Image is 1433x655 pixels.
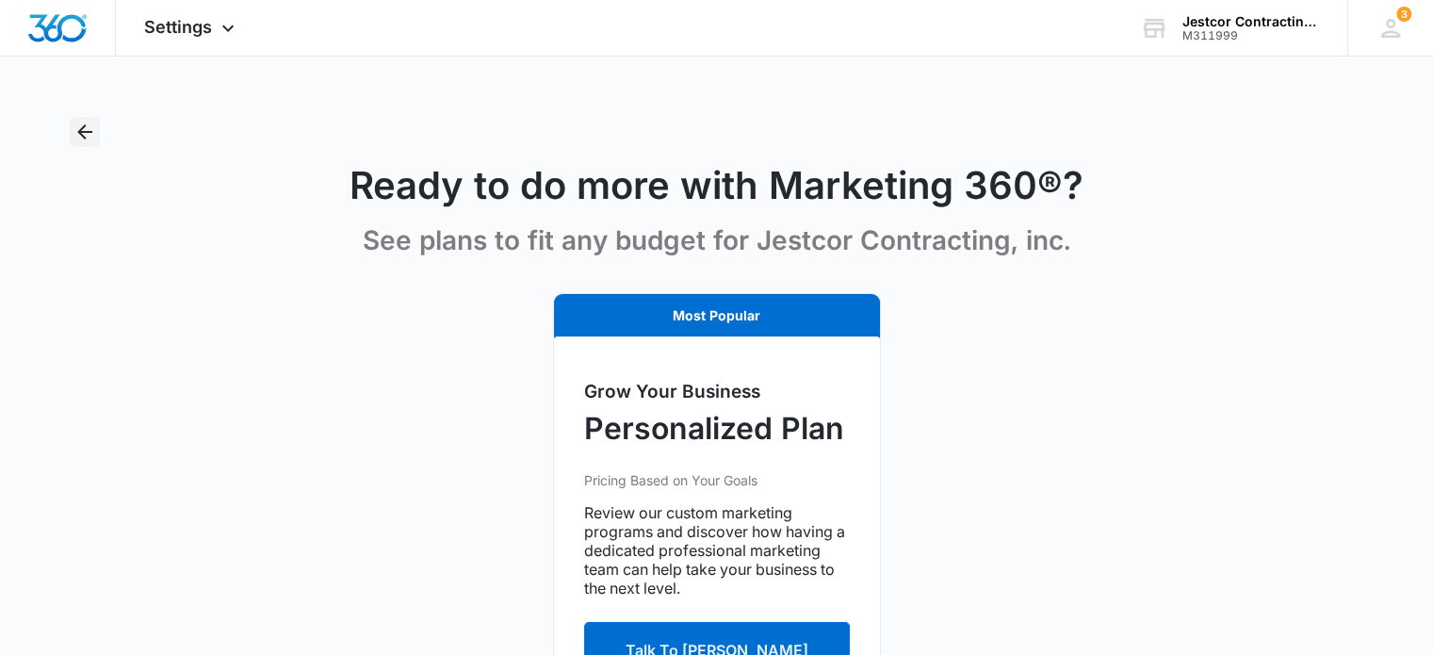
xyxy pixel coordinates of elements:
p: Review our custom marketing programs and discover how having a dedicated professional marketing t... [584,503,850,598]
h5: Grow Your Business [584,379,850,406]
h1: Ready to do more with Marketing 360®? [350,162,1083,209]
span: 3 [1396,7,1411,22]
p: Pricing Based on Your Goals [584,470,850,490]
div: account id [1182,29,1320,42]
p: Most Popular [584,305,850,326]
p: See plans to fit any budget for Jestcor Contracting, inc. [363,224,1071,257]
div: notifications count [1396,7,1411,22]
button: Back [70,117,100,147]
span: Settings [144,17,212,37]
p: Personalized Plan [584,406,844,451]
div: account name [1182,14,1320,29]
